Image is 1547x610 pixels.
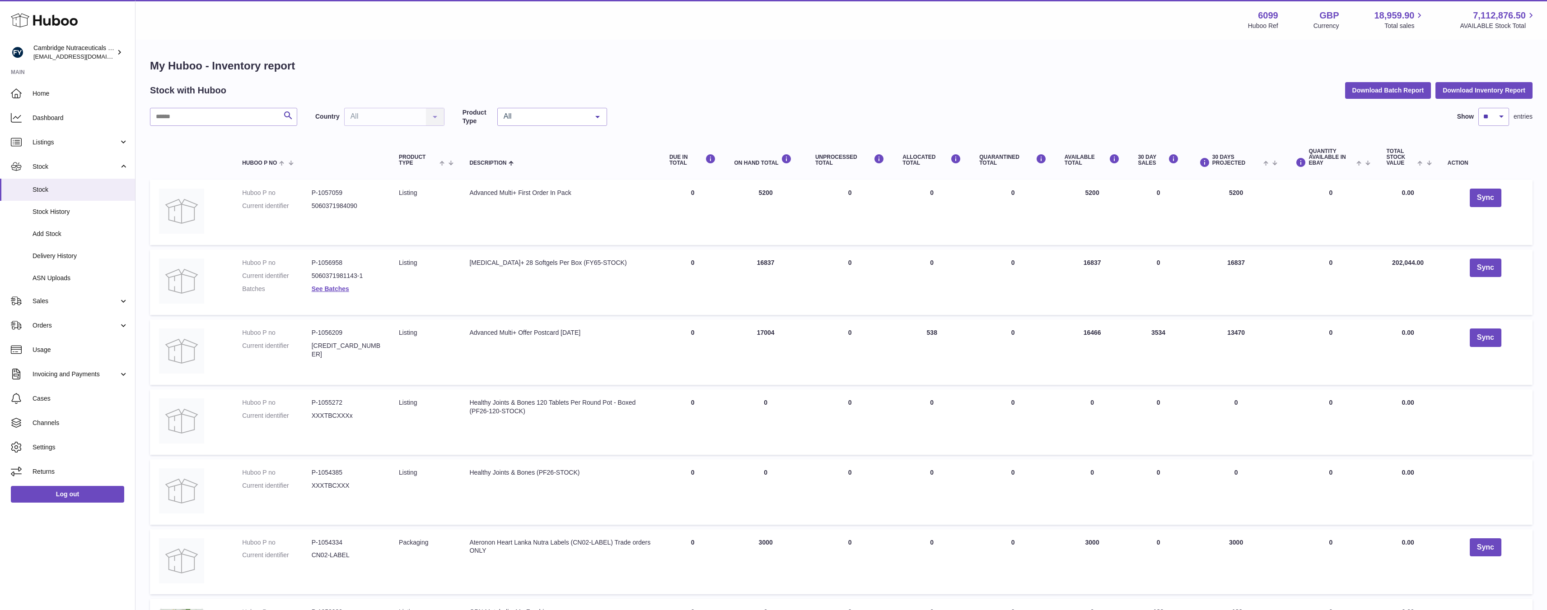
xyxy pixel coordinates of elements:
[902,154,961,166] div: ALLOCATED Total
[33,230,128,238] span: Add Stock
[312,328,381,337] dd: P-1056209
[1065,154,1120,166] div: AVAILABLE Total
[312,398,381,407] dd: P-1055272
[33,443,128,452] span: Settings
[33,467,128,476] span: Returns
[660,529,725,595] td: 0
[1284,250,1377,315] td: 0
[1402,329,1414,336] span: 0.00
[660,250,725,315] td: 0
[1011,189,1015,196] span: 0
[469,189,651,197] div: Advanced Multi+ First Order In Pack
[1392,259,1424,266] span: 202,044.00
[1460,22,1536,30] span: AVAILABLE Stock Total
[312,538,381,547] dd: P-1054334
[660,180,725,245] td: 0
[242,411,311,420] dt: Current identifier
[33,89,128,98] span: Home
[242,538,311,547] dt: Huboo P no
[469,160,506,166] span: Description
[1470,328,1501,347] button: Sync
[1258,9,1278,22] strong: 6099
[11,46,24,59] img: huboo@camnutra.com
[1188,459,1285,525] td: 0
[1212,154,1261,166] span: 30 DAYS PROJECTED
[242,272,311,280] dt: Current identifier
[33,138,119,147] span: Listings
[734,154,797,166] div: ON HAND Total
[312,411,381,420] dd: XXXTBCXXXx
[33,274,128,282] span: ASN Uploads
[33,53,133,60] span: [EMAIL_ADDRESS][DOMAIN_NAME]
[33,346,128,354] span: Usage
[312,468,381,477] dd: P-1054385
[660,389,725,455] td: 0
[242,342,311,359] dt: Current identifier
[1386,148,1415,166] span: Total stock value
[33,162,119,171] span: Stock
[1284,459,1377,525] td: 0
[815,154,884,166] div: UNPROCESSED Total
[242,160,277,166] span: Huboo P no
[1319,9,1339,22] strong: GBP
[1514,112,1533,121] span: entries
[725,529,806,595] td: 3000
[399,329,417,336] span: listing
[242,551,311,559] dt: Current identifier
[1011,539,1015,546] span: 0
[1188,250,1285,315] td: 16837
[242,285,311,293] dt: Batches
[1284,180,1377,245] td: 0
[806,319,893,385] td: 0
[159,538,204,583] img: product image
[1284,389,1377,455] td: 0
[660,319,725,385] td: 0
[1138,154,1178,166] div: 30 DAY SALES
[469,259,651,267] div: [MEDICAL_DATA]+ 28 Softgels Per Box (FY65-STOCK)
[1011,469,1015,476] span: 0
[159,189,204,234] img: product image
[1402,469,1414,476] span: 0.00
[11,486,124,502] a: Log out
[893,250,970,315] td: 0
[1129,529,1187,595] td: 0
[242,468,311,477] dt: Huboo P no
[399,469,417,476] span: listing
[1457,112,1474,121] label: Show
[1384,22,1425,30] span: Total sales
[1248,22,1278,30] div: Huboo Ref
[150,59,1533,73] h1: My Huboo - Inventory report
[399,539,428,546] span: packaging
[312,481,381,490] dd: XXXTBCXXX
[312,551,381,559] dd: CN02-LABEL
[893,459,970,525] td: 0
[159,398,204,444] img: product image
[725,180,806,245] td: 5200
[242,328,311,337] dt: Huboo P no
[1129,319,1187,385] td: 3534
[159,468,204,513] img: product image
[469,468,651,477] div: Healthy Joints & Bones (PF26-STOCK)
[725,389,806,455] td: 0
[33,321,119,330] span: Orders
[1188,389,1285,455] td: 0
[33,370,119,379] span: Invoicing and Payments
[1309,148,1354,166] span: Quantity Available in eBay
[469,398,651,416] div: Healthy Joints & Bones 120 Tablets Per Round Pot - Boxed (PF26-120-STOCK)
[242,189,311,197] dt: Huboo P no
[1470,538,1501,557] button: Sync
[242,259,311,267] dt: Huboo P no
[312,272,381,280] dd: 5060371981143-1
[806,389,893,455] td: 0
[242,398,311,407] dt: Huboo P no
[1056,180,1129,245] td: 5200
[33,297,119,305] span: Sales
[159,259,204,304] img: product image
[1473,9,1526,22] span: 7,112,876.50
[1402,399,1414,406] span: 0.00
[1460,9,1536,30] a: 7,112,876.50 AVAILABLE Stock Total
[312,202,381,210] dd: 5060371984090
[1345,82,1431,98] button: Download Batch Report
[1374,9,1414,22] span: 18,959.90
[1284,529,1377,595] td: 0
